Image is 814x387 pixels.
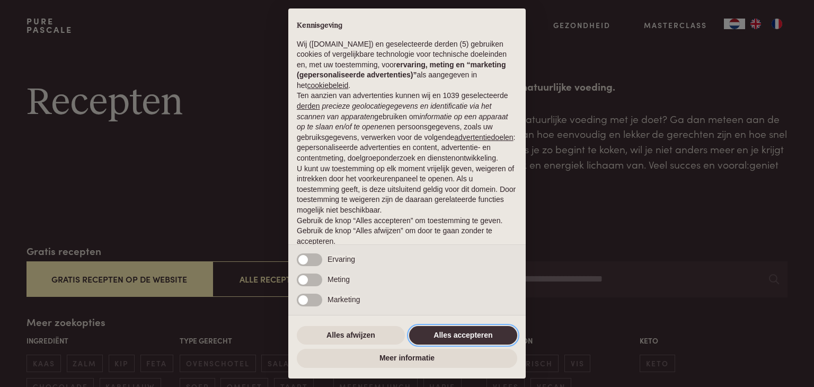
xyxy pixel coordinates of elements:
[328,275,350,284] span: Meting
[328,255,355,263] span: Ervaring
[297,60,506,80] strong: ervaring, meting en “marketing (gepersonaliseerde advertenties)”
[297,91,517,163] p: Ten aanzien van advertenties kunnen wij en 1039 geselecteerde gebruiken om en persoonsgegevens, z...
[454,133,513,143] button: advertentiedoelen
[409,326,517,345] button: Alles accepteren
[297,21,517,31] h2: Kennisgeving
[328,295,360,304] span: Marketing
[297,39,517,91] p: Wij ([DOMAIN_NAME]) en geselecteerde derden (5) gebruiken cookies of vergelijkbare technologie vo...
[297,102,491,121] em: precieze geolocatiegegevens en identificatie via het scannen van apparaten
[307,81,348,90] a: cookiebeleid
[297,216,517,247] p: Gebruik de knop “Alles accepteren” om toestemming te geven. Gebruik de knop “Alles afwijzen” om d...
[297,164,517,216] p: U kunt uw toestemming op elk moment vrijelijk geven, weigeren of intrekken door het voorkeurenpan...
[297,101,320,112] button: derden
[297,112,508,131] em: informatie op een apparaat op te slaan en/of te openen
[297,326,405,345] button: Alles afwijzen
[297,349,517,368] button: Meer informatie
